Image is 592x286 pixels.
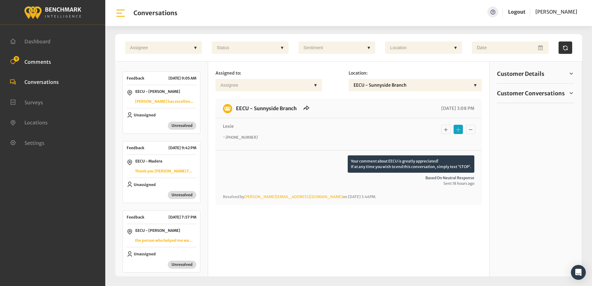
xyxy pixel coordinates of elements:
[24,99,43,105] span: Surveys
[168,261,196,269] span: Unresolved
[135,228,180,235] p: EECU - [PERSON_NAME]
[223,123,411,130] p: Lexie
[10,38,50,44] a: Dashboard
[387,41,451,54] div: Location
[168,191,196,199] span: Unresolved
[217,79,311,91] div: Assignee
[135,238,194,243] p: the person who helped me was [PERSON_NAME], she was very nice, kind, helpful, and kind!
[471,79,480,91] div: ▼
[135,89,180,96] p: EECU - [PERSON_NAME]
[24,79,59,85] span: Conversations
[10,139,45,145] a: Settings
[10,58,51,64] a: Comments 9
[134,113,156,117] span: Unassigned
[349,70,368,79] label: Location:
[135,99,194,104] p: [PERSON_NAME] has excellent customer service thank you 🙏
[135,158,162,166] p: EECU - Madera
[24,119,48,126] span: Locations
[127,145,144,151] span: Feedback
[497,89,574,98] a: Customer Conversations
[24,140,45,146] span: Settings
[215,70,241,79] label: Assigned to:
[127,41,191,54] div: Assignee
[472,41,549,54] input: Date range input field
[168,145,196,151] p: [DATE] 9:42 PM
[168,76,196,81] p: [DATE] 9:05 AM
[277,41,287,54] div: ▼
[508,9,525,15] a: Logout
[497,69,574,78] a: Customer Details
[24,38,50,45] span: Dashboard
[223,135,258,140] i: ~ [PHONE_NUMBER]
[236,105,297,111] a: EECU - Sunnyside Branch
[127,214,144,220] span: Feedback
[497,89,565,97] span: Customer Conversations
[168,122,196,130] span: Unresolved
[134,182,156,187] span: Unassigned
[133,9,177,17] h1: Conversations
[311,79,320,91] div: ▼
[10,78,59,84] a: Conversations
[127,76,144,81] span: Feedback
[508,6,525,17] a: Logout
[223,194,377,199] span: Resolved by on [DATE] 3:46PM.
[14,56,19,62] span: 9
[497,70,544,78] span: Customer Details
[348,155,474,173] p: Your comment about EECU is greatly appreciated! If at any time you wish to end this conversation,...
[537,41,545,54] button: Open Calendar
[364,41,373,54] div: ▼
[300,41,364,54] div: Sentiment
[451,41,460,54] div: ▼
[168,214,196,220] p: [DATE] 7:57 PM
[244,194,343,199] a: [PERSON_NAME][EMAIL_ADDRESS][DOMAIN_NAME]
[134,252,156,256] span: Unassigned
[223,104,232,113] img: benchmark
[223,175,474,181] span: Based on neutral response
[440,123,477,136] div: Basic example
[571,265,586,280] div: Open Intercom Messenger
[350,79,471,91] div: EECU - Sunnyside Branch
[135,168,194,174] p: Thank you [PERSON_NAME] for helping me buy my first car, everything was very easy to transfer and...
[535,6,577,17] a: [PERSON_NAME]
[440,106,474,111] span: [DATE] 3:08 PM
[115,8,126,19] img: bar
[24,5,81,20] img: benchmark
[214,41,277,54] div: Status
[232,104,300,113] h6: EECU - Sunnyside Branch
[10,99,43,105] a: Surveys
[191,41,200,54] div: ▼
[24,58,51,65] span: Comments
[10,119,48,125] a: Locations
[223,181,474,186] span: Sent 18 hours ago
[535,9,577,15] span: [PERSON_NAME]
